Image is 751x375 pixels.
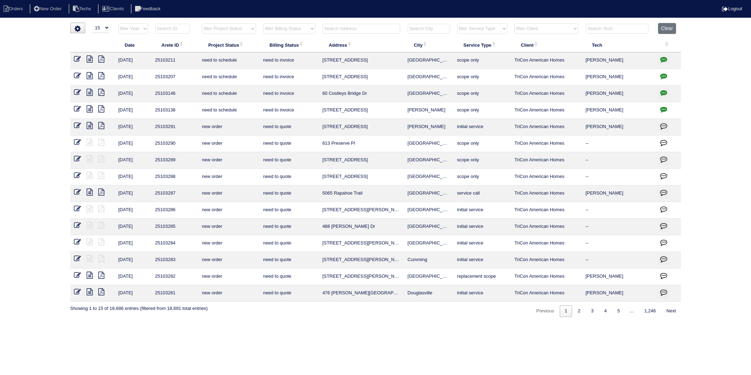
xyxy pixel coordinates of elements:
[115,252,152,269] td: [DATE]
[454,169,511,185] td: scope only
[198,152,260,169] td: new order
[454,69,511,86] td: scope only
[152,86,198,102] td: 25103146
[511,52,582,69] td: TriCon American Homes
[152,252,198,269] td: 25103283
[30,6,67,11] a: New Order
[260,102,319,119] td: need to invoice
[260,52,319,69] td: need to invoice
[115,37,152,52] th: Date
[454,219,511,235] td: initial service
[152,269,198,285] td: 25103282
[319,202,404,219] td: [STREET_ADDRESS][PERSON_NAME]
[115,135,152,152] td: [DATE]
[115,119,152,135] td: [DATE]
[322,24,400,34] input: Search Address
[511,119,582,135] td: TriCon American Homes
[198,235,260,252] td: new order
[115,169,152,185] td: [DATE]
[599,305,612,317] a: 4
[404,202,454,219] td: [GEOGRAPHIC_DATA]
[511,69,582,86] td: TriCon American Homes
[582,269,654,285] td: [PERSON_NAME]
[319,52,404,69] td: [STREET_ADDRESS]
[260,185,319,202] td: need to quote
[152,202,198,219] td: 25103286
[582,252,654,269] td: --
[511,202,582,219] td: TriCon American Homes
[198,119,260,135] td: new order
[625,308,639,313] span: …
[260,219,319,235] td: need to quote
[573,305,585,317] a: 2
[582,86,654,102] td: [PERSON_NAME]
[454,37,511,52] th: Service Type: activate to sort column ascending
[152,69,198,86] td: 25103207
[454,252,511,269] td: initial service
[115,69,152,86] td: [DATE]
[404,119,454,135] td: [PERSON_NAME]
[131,4,166,14] li: Feedback
[152,152,198,169] td: 25103289
[152,52,198,69] td: 25103211
[582,69,654,86] td: [PERSON_NAME]
[319,219,404,235] td: 488 [PERSON_NAME] Dr
[198,169,260,185] td: new order
[582,169,654,185] td: --
[582,185,654,202] td: [PERSON_NAME]
[198,219,260,235] td: new order
[152,219,198,235] td: 25103285
[511,235,582,252] td: TriCon American Homes
[319,37,404,52] th: Address: activate to sort column ascending
[404,152,454,169] td: [GEOGRAPHIC_DATA]
[404,185,454,202] td: [GEOGRAPHIC_DATA]
[454,285,511,302] td: initial service
[582,52,654,69] td: [PERSON_NAME]
[612,305,625,317] a: 5
[454,269,511,285] td: replacement scope
[198,285,260,302] td: new order
[404,135,454,152] td: [GEOGRAPHIC_DATA]
[319,102,404,119] td: [STREET_ADDRESS]
[198,185,260,202] td: new order
[319,119,404,135] td: [STREET_ADDRESS]
[260,37,319,52] th: Billing Status: activate to sort column ascending
[511,219,582,235] td: TriCon American Homes
[454,135,511,152] td: scope only
[198,86,260,102] td: need to schedule
[152,102,198,119] td: 25103138
[404,86,454,102] td: [GEOGRAPHIC_DATA]
[152,169,198,185] td: 25103288
[511,135,582,152] td: TriCon American Homes
[152,37,198,52] th: Arete ID: activate to sort column ascending
[511,102,582,119] td: TriCon American Homes
[319,252,404,269] td: [STREET_ADDRESS][PERSON_NAME]
[30,4,67,14] li: New Order
[115,185,152,202] td: [DATE]
[260,235,319,252] td: need to quote
[404,219,454,235] td: [GEOGRAPHIC_DATA]
[155,24,190,34] input: Search ID
[454,185,511,202] td: service call
[115,52,152,69] td: [DATE]
[198,135,260,152] td: new order
[582,219,654,235] td: --
[404,269,454,285] td: [GEOGRAPHIC_DATA]
[454,52,511,69] td: scope only
[404,52,454,69] td: [GEOGRAPHIC_DATA]
[404,235,454,252] td: [GEOGRAPHIC_DATA]
[586,24,648,34] input: Search Tech
[404,169,454,185] td: [GEOGRAPHIC_DATA]
[582,285,654,302] td: [PERSON_NAME]
[319,235,404,252] td: [STREET_ADDRESS][PERSON_NAME]
[454,86,511,102] td: scope only
[582,37,654,52] th: Tech
[511,169,582,185] td: TriCon American Homes
[511,285,582,302] td: TriCon American Homes
[319,269,404,285] td: [STREET_ADDRESS][PERSON_NAME]
[582,202,654,219] td: --
[198,102,260,119] td: need to schedule
[639,305,661,317] a: 1,246
[662,305,681,317] a: Next
[319,152,404,169] td: [STREET_ADDRESS]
